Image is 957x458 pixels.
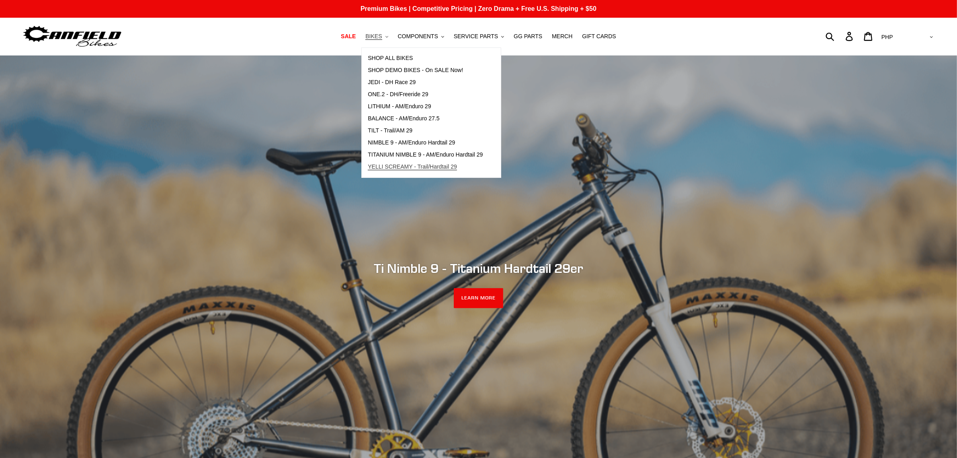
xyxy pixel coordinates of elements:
[548,31,576,42] a: MERCH
[22,24,123,49] img: Canfield Bikes
[454,33,498,40] span: SERVICE PARTS
[260,260,698,276] h2: Ti Nimble 9 - Titanium Hardtail 29er
[368,55,413,62] span: SHOP ALL BIKES
[368,115,439,122] span: BALANCE - AM/Enduro 27.5
[362,64,489,76] a: SHOP DEMO BIKES - On SALE Now!
[361,31,392,42] button: BIKES
[510,31,546,42] a: GG PARTS
[362,89,489,101] a: ONE.2 - DH/Freeride 29
[337,31,360,42] a: SALE
[578,31,620,42] a: GIFT CARDS
[368,163,457,170] span: YELLI SCREAMY - Trail/Hardtail 29
[368,103,431,110] span: LITHIUM - AM/Enduro 29
[450,31,508,42] button: SERVICE PARTS
[362,125,489,137] a: TILT - Trail/AM 29
[394,31,448,42] button: COMPONENTS
[362,101,489,113] a: LITHIUM - AM/Enduro 29
[365,33,382,40] span: BIKES
[368,151,483,158] span: TITANIUM NIMBLE 9 - AM/Enduro Hardtail 29
[362,161,489,173] a: YELLI SCREAMY - Trail/Hardtail 29
[552,33,572,40] span: MERCH
[514,33,542,40] span: GG PARTS
[362,76,489,89] a: JEDI - DH Race 29
[362,149,489,161] a: TITANIUM NIMBLE 9 - AM/Enduro Hardtail 29
[368,139,455,146] span: NIMBLE 9 - AM/Enduro Hardtail 29
[368,127,412,134] span: TILT - Trail/AM 29
[362,113,489,125] a: BALANCE - AM/Enduro 27.5
[368,91,428,98] span: ONE.2 - DH/Freeride 29
[398,33,438,40] span: COMPONENTS
[830,27,850,45] input: Search
[362,137,489,149] a: NIMBLE 9 - AM/Enduro Hardtail 29
[341,33,356,40] span: SALE
[454,288,503,308] a: LEARN MORE
[368,67,463,74] span: SHOP DEMO BIKES - On SALE Now!
[368,79,416,86] span: JEDI - DH Race 29
[582,33,616,40] span: GIFT CARDS
[362,52,489,64] a: SHOP ALL BIKES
